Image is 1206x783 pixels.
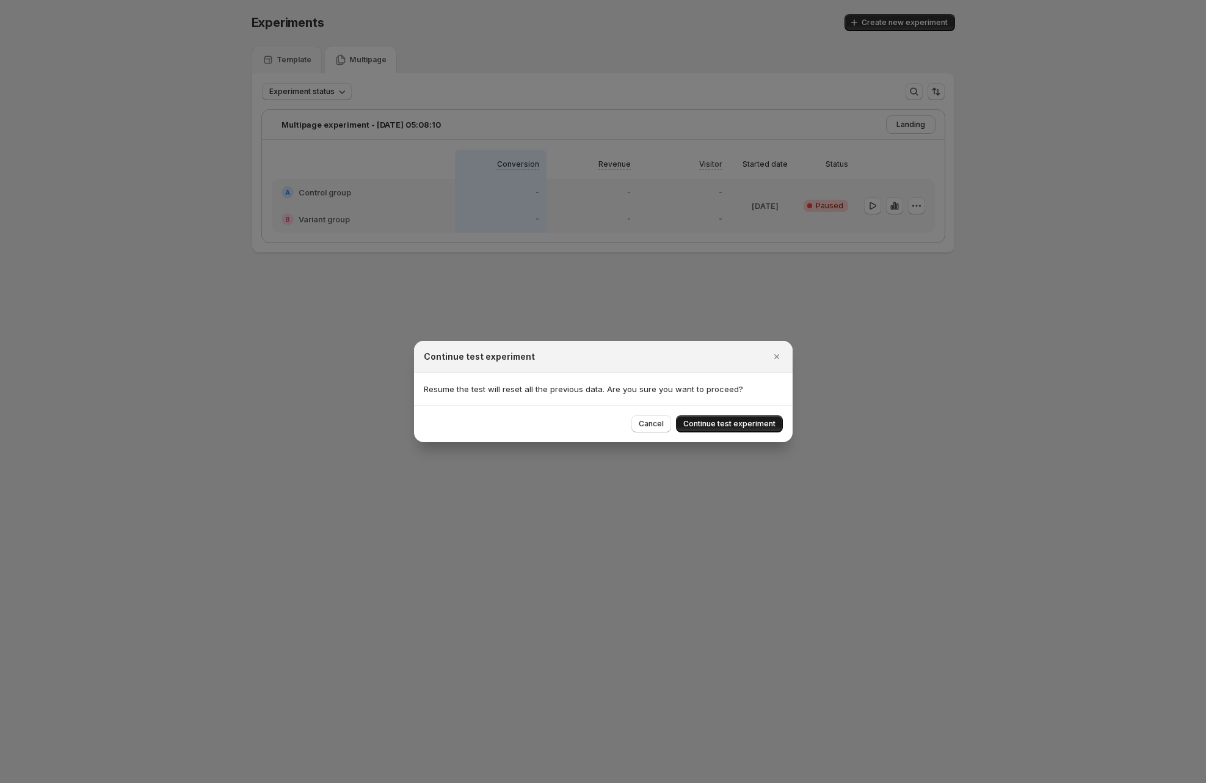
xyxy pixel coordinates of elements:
[676,415,783,432] button: Continue test experiment
[424,351,535,363] h2: Continue test experiment
[424,383,783,395] p: Resume the test will reset all the previous data. Are you sure you want to proceed?
[683,419,776,429] span: Continue test experiment
[631,415,671,432] button: Cancel
[768,348,785,365] button: Close
[639,419,664,429] span: Cancel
